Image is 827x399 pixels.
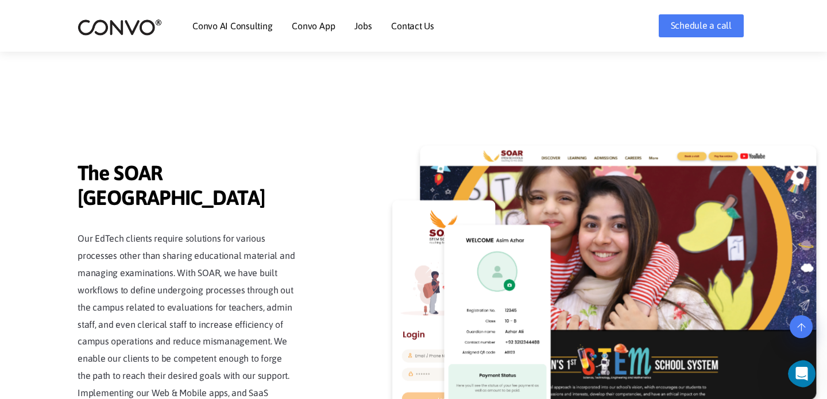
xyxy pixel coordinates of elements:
a: Schedule a call [659,14,744,37]
iframe: Intercom live chat [788,360,824,388]
a: Jobs [354,21,372,30]
span: The SOAR [GEOGRAPHIC_DATA] [78,161,296,213]
a: Contact Us [391,21,434,30]
a: Convo App [292,21,335,30]
a: Convo AI Consulting [192,21,272,30]
img: logo_2.png [78,18,162,36]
